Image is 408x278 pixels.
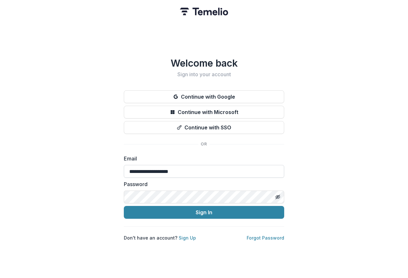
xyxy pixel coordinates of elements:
[180,8,228,15] img: Temelio
[124,57,284,69] h1: Welcome back
[124,206,284,219] button: Sign In
[273,192,283,202] button: Toggle password visibility
[179,235,196,241] a: Sign Up
[124,234,196,241] p: Don't have an account?
[124,180,280,188] label: Password
[124,90,284,103] button: Continue with Google
[124,121,284,134] button: Continue with SSO
[124,155,280,162] label: Email
[124,106,284,119] button: Continue with Microsoft
[247,235,284,241] a: Forgot Password
[124,71,284,78] h2: Sign into your account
